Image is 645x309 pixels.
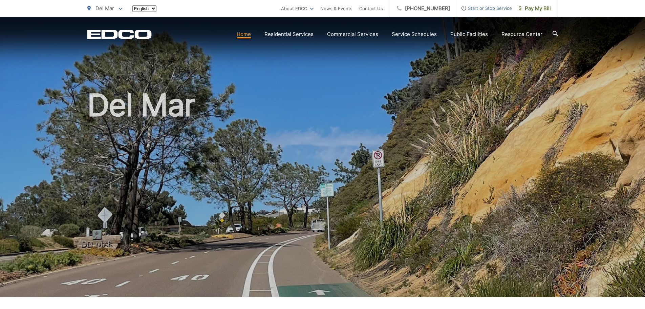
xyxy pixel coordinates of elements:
a: Residential Services [264,30,314,38]
a: Public Facilities [450,30,488,38]
a: News & Events [320,4,352,13]
a: Resource Center [501,30,542,38]
a: EDCD logo. Return to the homepage. [87,30,152,39]
span: Del Mar [95,5,114,12]
span: Pay My Bill [519,4,551,13]
a: Home [237,30,251,38]
h1: Del Mar [87,88,558,303]
a: Contact Us [359,4,383,13]
a: Commercial Services [327,30,378,38]
select: Select a language [132,5,156,12]
a: About EDCO [281,4,314,13]
a: Service Schedules [392,30,437,38]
